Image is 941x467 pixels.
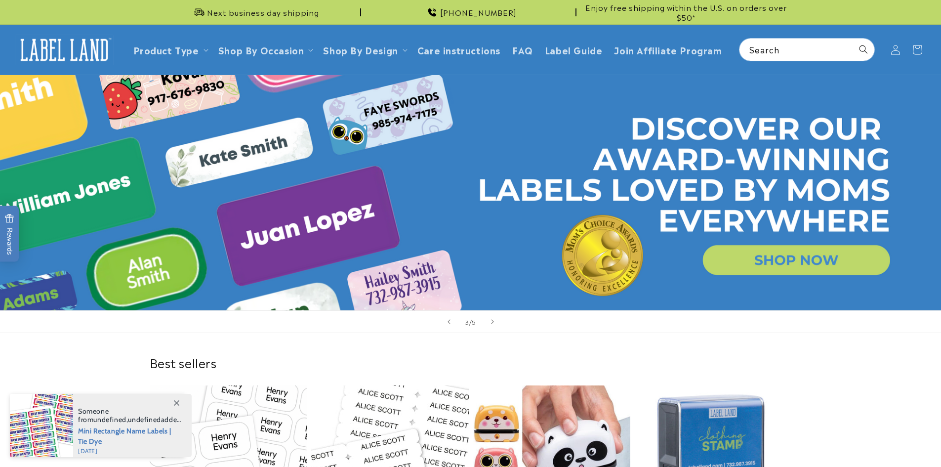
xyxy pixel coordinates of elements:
[218,44,304,55] span: Shop By Occasion
[78,407,181,424] span: Someone from , added this product to their cart.
[438,311,460,333] button: Previous slide
[11,31,118,69] a: Label Land
[545,44,603,55] span: Label Guide
[93,415,126,424] span: undefined
[469,317,472,327] span: /
[128,415,161,424] span: undefined
[78,424,181,447] span: Mini Rectangle Name Labels | Tie Dye
[734,421,931,457] iframe: Gorgias Floating Chat
[323,43,398,56] a: Shop By Design
[539,38,609,61] a: Label Guide
[614,44,722,55] span: Join Affiliate Program
[580,2,792,22] span: Enjoy free shipping within the U.S. on orders over $50*
[150,355,792,370] h2: Best sellers
[472,317,476,327] span: 5
[411,38,506,61] a: Care instructions
[133,43,199,56] a: Product Type
[465,317,469,327] span: 3
[482,311,503,333] button: Next slide
[506,38,539,61] a: FAQ
[78,447,181,456] span: [DATE]
[5,213,14,255] span: Rewards
[127,38,212,61] summary: Product Type
[440,7,517,17] span: [PHONE_NUMBER]
[417,44,500,55] span: Care instructions
[317,38,411,61] summary: Shop By Design
[212,38,318,61] summary: Shop By Occasion
[853,39,874,60] button: Search
[512,44,533,55] span: FAQ
[207,7,319,17] span: Next business day shipping
[608,38,728,61] a: Join Affiliate Program
[15,35,114,65] img: Label Land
